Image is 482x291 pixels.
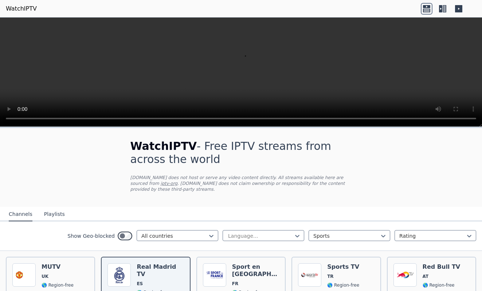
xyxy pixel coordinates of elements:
[393,263,417,287] img: Red Bull TV
[327,263,359,271] h6: Sports TV
[130,175,352,192] p: [DOMAIN_NAME] does not host or serve any video content directly. All streams available here are s...
[12,263,36,287] img: MUTV
[327,282,359,288] span: 🌎 Region-free
[67,232,115,240] label: Show Geo-blocked
[44,207,65,221] button: Playlists
[130,140,197,152] span: WatchIPTV
[9,207,32,221] button: Channels
[232,281,238,287] span: FR
[42,273,48,279] span: UK
[137,281,143,287] span: ES
[42,263,74,271] h6: MUTV
[107,263,131,287] img: Real Madrid TV
[130,140,352,166] h1: - Free IPTV streams from across the world
[161,181,178,186] a: iptv-org
[423,263,461,271] h6: Red Bull TV
[298,263,321,287] img: Sports TV
[137,263,184,278] h6: Real Madrid TV
[6,4,37,13] a: WatchIPTV
[42,282,74,288] span: 🌎 Region-free
[423,273,429,279] span: AT
[327,273,333,279] span: TR
[232,263,279,278] h6: Sport en [GEOGRAPHIC_DATA]
[423,282,455,288] span: 🌎 Region-free
[203,263,226,287] img: Sport en France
